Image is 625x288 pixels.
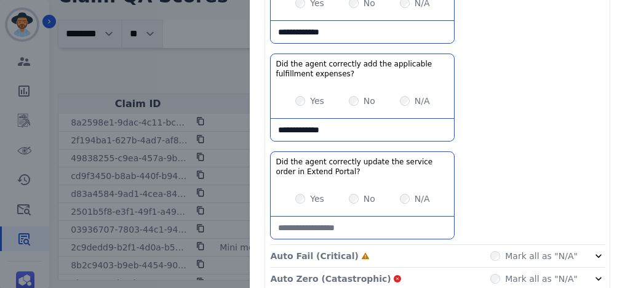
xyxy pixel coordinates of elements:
[415,193,430,205] label: N/A
[310,95,324,107] label: Yes
[505,273,578,285] label: Mark all as "N/A"
[415,95,430,107] label: N/A
[270,273,391,285] p: Auto Zero (Catastrophic)
[276,59,449,79] h3: Did the agent correctly add the applicable fulfillment expenses?
[364,95,375,107] label: No
[270,250,358,262] p: Auto Fail (Critical)
[310,193,324,205] label: Yes
[364,193,375,205] label: No
[276,157,449,177] h3: Did the agent correctly update the service order in Extend Portal?
[505,250,578,262] label: Mark all as "N/A"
